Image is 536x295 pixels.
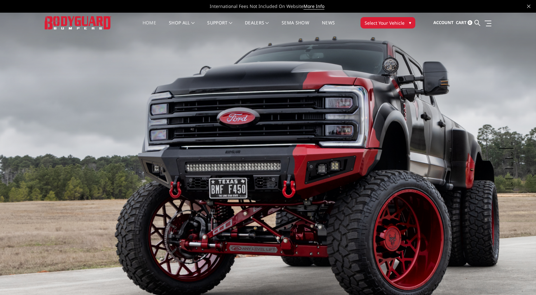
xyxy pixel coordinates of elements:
span: Account [433,20,454,25]
button: 5 of 5 [507,179,513,189]
button: 1 of 5 [507,139,513,149]
iframe: Chat Widget [504,265,536,295]
a: Dealers [245,21,269,33]
a: Cart 0 [456,14,472,31]
a: Home [143,21,156,33]
button: 2 of 5 [507,149,513,159]
button: 4 of 5 [507,169,513,179]
a: Click to Down [257,284,279,295]
a: More Info [303,3,324,9]
a: shop all [169,21,195,33]
a: Support [207,21,232,33]
span: Cart [456,20,467,25]
button: 3 of 5 [507,159,513,169]
img: BODYGUARD BUMPERS [45,16,111,29]
span: 0 [468,20,472,25]
span: Select Your Vehicle [365,20,405,26]
a: News [322,21,335,33]
button: Select Your Vehicle [361,17,415,28]
a: Account [433,14,454,31]
a: SEMA Show [282,21,309,33]
span: ▾ [409,19,411,26]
